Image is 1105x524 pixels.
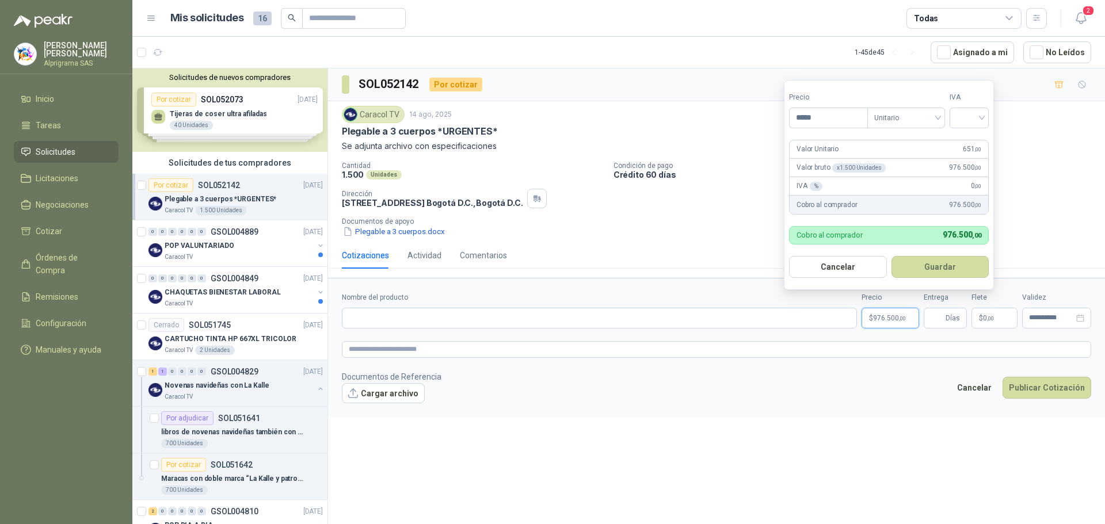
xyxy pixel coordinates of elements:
a: 0 0 0 0 0 0 GSOL004889[DATE] Company LogoPOP VALUNTARIADOCaracol TV [148,225,325,262]
p: POP VALUNTARIADO [165,240,234,251]
span: 0 [971,181,981,192]
span: 976.500 [949,200,981,211]
p: SOL051641 [218,414,260,422]
span: search [288,14,296,22]
div: 0 [188,274,196,282]
p: libros de novenas navideñas también con 2 marcas [161,427,304,438]
label: Precio [862,292,919,303]
div: Comentarios [460,249,507,262]
button: Publicar Cotización [1003,377,1091,399]
div: 0 [178,228,186,236]
a: Negociaciones [14,194,119,216]
img: Company Logo [148,243,162,257]
p: Cobro al comprador [797,231,863,239]
div: 0 [197,368,206,376]
img: Company Logo [148,336,162,350]
span: 651 [963,144,981,155]
p: CHAQUETAS BIENESTAR LABORAL [165,287,281,298]
a: Por cotizarSOL051642Maracas con doble marca “La Kalle y patrocinador”700 Unidades [132,453,327,500]
div: 0 [168,507,177,515]
span: ,00 [899,315,906,322]
div: Por cotizar [148,178,193,192]
label: IVA [950,92,989,103]
div: 0 [197,507,206,515]
button: 2 [1070,8,1091,29]
p: [DATE] [303,227,323,238]
img: Company Logo [344,108,357,121]
span: Solicitudes [36,146,75,158]
div: 1 - 45 de 45 [855,43,921,62]
p: Se adjunta archivo con especificaciones [342,140,1091,152]
p: [DATE] [303,506,323,517]
p: [DATE] [303,320,323,331]
label: Flete [971,292,1018,303]
p: Valor Unitario [797,144,839,155]
div: Actividad [407,249,441,262]
div: 0 [148,274,157,282]
img: Logo peakr [14,14,73,28]
p: CARTUCHO TINTA HP 667XL TRICOLOR [165,334,296,345]
a: Por adjudicarSOL051641libros de novenas navideñas también con 2 marcas700 Unidades [132,407,327,453]
div: 700 Unidades [161,439,208,448]
div: 0 [188,507,196,515]
div: Por cotizar [429,78,482,91]
img: Company Logo [14,43,36,65]
a: Tareas [14,114,119,136]
div: 1 [148,368,157,376]
div: Solicitudes de tus compradores [132,152,327,174]
div: Cerrado [148,318,184,332]
p: Dirección [342,190,523,198]
label: Validez [1022,292,1091,303]
button: Asignado a mi [931,41,1014,63]
p: Documentos de apoyo [342,217,1100,225]
p: Valor bruto [797,162,886,173]
span: 976.500 [943,230,981,239]
button: Guardar [891,256,989,278]
p: Caracol TV [165,253,193,262]
p: [PERSON_NAME] [PERSON_NAME] [44,41,119,58]
div: Por cotizar [161,458,206,472]
button: Solicitudes de nuevos compradores [137,73,323,82]
p: GSOL004810 [211,507,258,515]
a: CerradoSOL051745[DATE] Company LogoCARTUCHO TINTA HP 667XL TRICOLORCaracol TV2 Unidades [132,313,327,360]
div: 0 [178,368,186,376]
span: 0 [983,315,994,322]
p: $ 0,00 [971,308,1018,328]
div: 2 [148,507,157,515]
div: 700 Unidades [161,485,208,495]
span: Inicio [36,93,54,105]
a: Inicio [14,88,119,110]
span: ,00 [987,315,994,322]
a: Manuales y ayuda [14,339,119,361]
span: 16 [253,12,272,25]
a: Solicitudes [14,141,119,163]
div: 0 [158,274,167,282]
p: Condición de pago [614,162,1100,170]
span: Órdenes de Compra [36,251,108,277]
span: 976.500 [949,162,981,173]
div: 0 [197,228,206,236]
div: 2 Unidades [195,346,235,355]
p: Caracol TV [165,392,193,401]
p: $976.500,00 [862,308,919,328]
p: Maracas con doble marca “La Kalle y patrocinador” [161,473,304,484]
p: GSOL004889 [211,228,258,236]
div: 0 [188,228,196,236]
span: Negociaciones [36,198,89,211]
span: Manuales y ayuda [36,343,101,356]
p: [DATE] [303,273,323,284]
span: $ [979,315,983,322]
p: [DATE] [303,180,323,191]
p: Crédito 60 días [614,170,1100,179]
p: [DATE] [303,366,323,377]
p: SOL052142 [198,181,240,189]
div: 0 [168,228,177,236]
p: 1.500 [342,170,364,179]
button: Plegable a 3 cuerpos.docx [342,225,446,238]
div: Cotizaciones [342,249,389,262]
div: Todas [914,12,938,25]
p: SOL051745 [189,321,231,329]
p: GSOL004849 [211,274,258,282]
p: Caracol TV [165,206,193,215]
img: Company Logo [148,383,162,397]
